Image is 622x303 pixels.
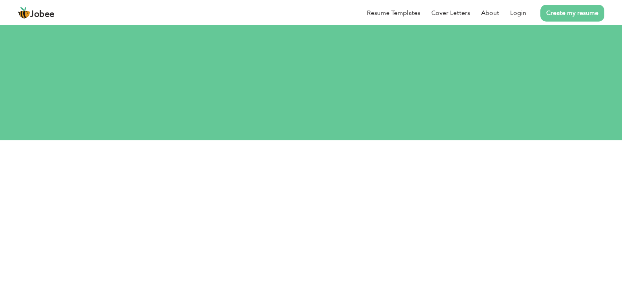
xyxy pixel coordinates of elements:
[510,8,526,18] a: Login
[540,5,604,22] a: Create my resume
[481,8,499,18] a: About
[18,7,55,19] a: Jobee
[431,8,470,18] a: Cover Letters
[18,7,30,19] img: jobee.io
[30,10,55,19] span: Jobee
[367,8,420,18] a: Resume Templates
